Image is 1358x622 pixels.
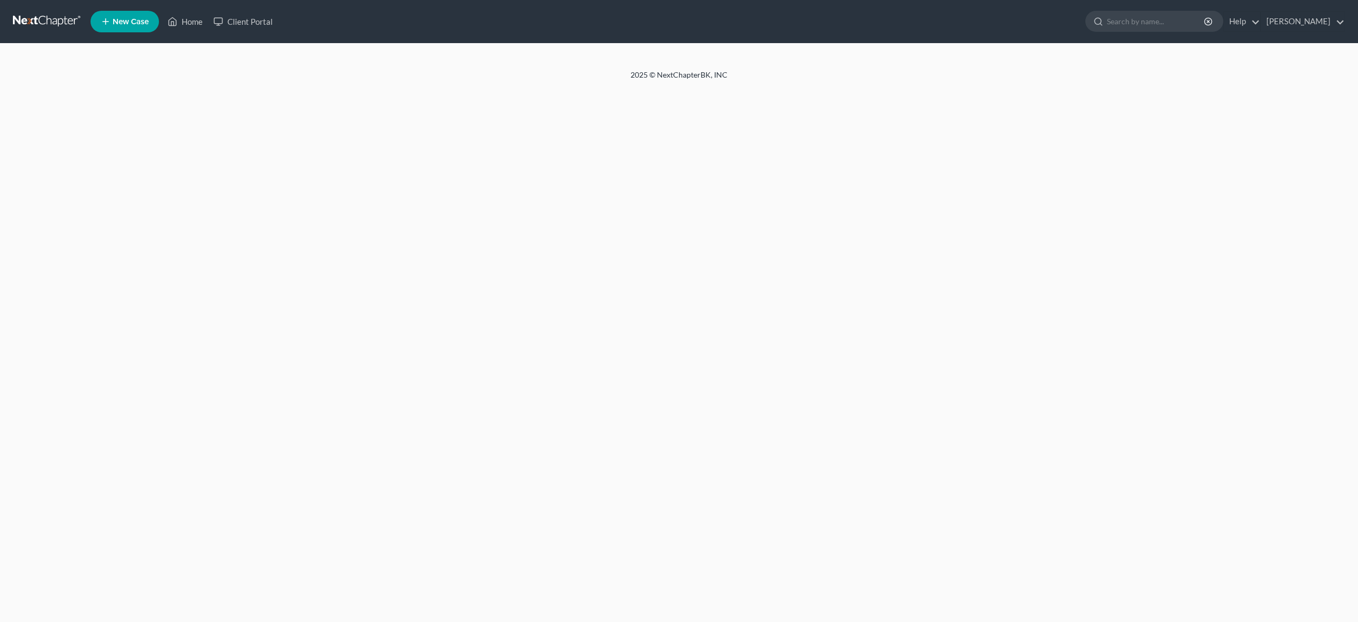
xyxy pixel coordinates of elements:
[372,70,986,89] div: 2025 © NextChapterBK, INC
[1107,11,1205,31] input: Search by name...
[208,12,278,31] a: Client Portal
[162,12,208,31] a: Home
[113,18,149,26] span: New Case
[1261,12,1345,31] a: [PERSON_NAME]
[1224,12,1260,31] a: Help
